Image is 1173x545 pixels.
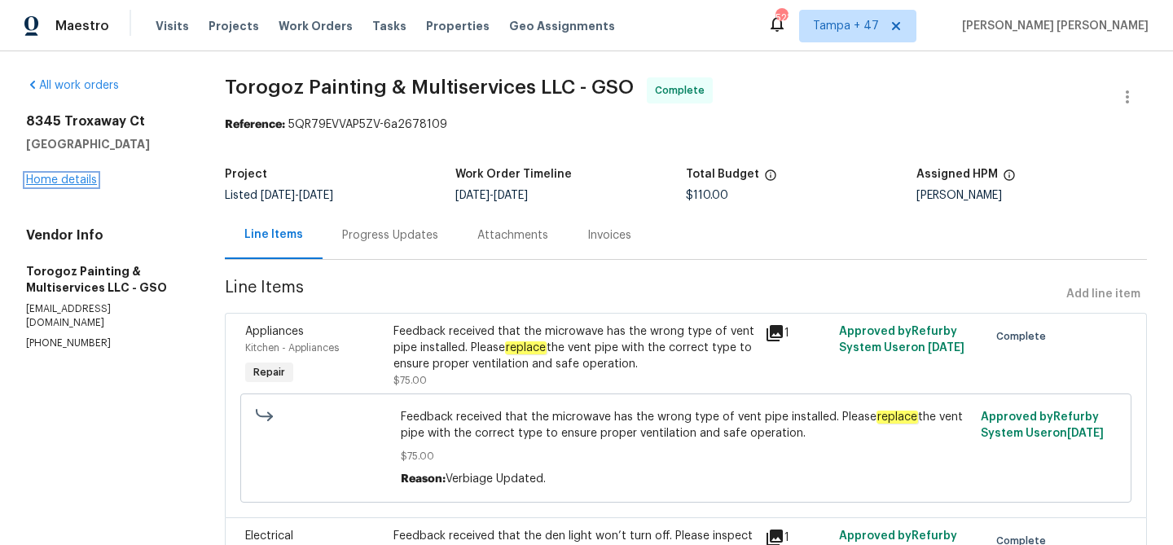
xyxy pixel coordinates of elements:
[55,18,109,34] span: Maestro
[261,190,295,201] span: [DATE]
[775,10,787,26] div: 523
[209,18,259,34] span: Projects
[299,190,333,201] span: [DATE]
[26,136,186,152] h5: [GEOGRAPHIC_DATA]
[244,226,303,243] div: Line Items
[393,376,427,385] span: $75.00
[509,18,615,34] span: Geo Assignments
[956,18,1149,34] span: [PERSON_NAME] [PERSON_NAME]
[446,473,546,485] span: Verbiage Updated.
[26,263,186,296] h5: Torogoz Painting & Multiservices LLC - GSO
[393,323,755,372] div: Feedback received that the microwave has the wrong type of vent pipe installed. Please the vent p...
[26,113,186,130] h2: 8345 Troxaway Ct
[401,409,971,442] span: Feedback received that the microwave has the wrong type of vent pipe installed. Please the vent p...
[225,119,285,130] b: Reference:
[245,343,339,353] span: Kitchen - Appliances
[494,190,528,201] span: [DATE]
[587,227,631,244] div: Invoices
[765,323,829,343] div: 1
[928,342,964,354] span: [DATE]
[225,77,634,97] span: Torogoz Painting & Multiservices LLC - GSO
[401,473,446,485] span: Reason:
[916,169,998,180] h5: Assigned HPM
[426,18,490,34] span: Properties
[655,82,711,99] span: Complete
[225,116,1147,133] div: 5QR79EVVAP5ZV-6a2678109
[996,328,1052,345] span: Complete
[686,169,759,180] h5: Total Budget
[225,190,333,201] span: Listed
[1003,169,1016,190] span: The hpm assigned to this work order.
[26,80,119,91] a: All work orders
[401,448,971,464] span: $75.00
[225,169,267,180] h5: Project
[477,227,548,244] div: Attachments
[372,20,406,32] span: Tasks
[455,190,528,201] span: -
[261,190,333,201] span: -
[26,174,97,186] a: Home details
[1067,428,1104,439] span: [DATE]
[505,341,547,354] em: replace
[279,18,353,34] span: Work Orders
[247,364,292,380] span: Repair
[26,302,186,330] p: [EMAIL_ADDRESS][DOMAIN_NAME]
[813,18,879,34] span: Tampa + 47
[245,530,293,542] span: Electrical
[455,169,572,180] h5: Work Order Timeline
[981,411,1104,439] span: Approved by Refurby System User on
[839,326,964,354] span: Approved by Refurby System User on
[876,411,918,424] em: replace
[764,169,777,190] span: The total cost of line items that have been proposed by Opendoor. This sum includes line items th...
[342,227,438,244] div: Progress Updates
[26,336,186,350] p: [PHONE_NUMBER]
[686,190,728,201] span: $110.00
[455,190,490,201] span: [DATE]
[245,326,304,337] span: Appliances
[26,227,186,244] h4: Vendor Info
[225,279,1060,310] span: Line Items
[916,190,1147,201] div: [PERSON_NAME]
[156,18,189,34] span: Visits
